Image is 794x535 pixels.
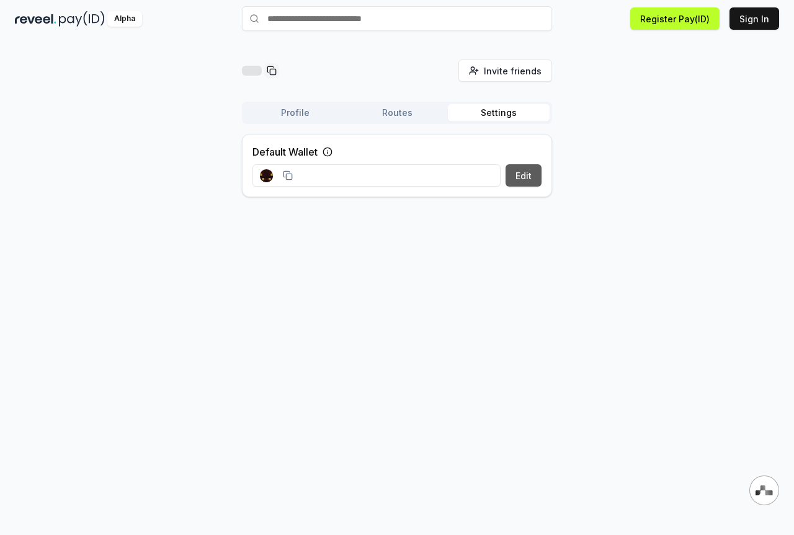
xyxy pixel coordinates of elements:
span: Invite friends [484,64,542,77]
button: Profile [244,104,346,122]
img: svg+xml,%3Csvg%20xmlns%3D%22http%3A%2F%2Fwww.w3.org%2F2000%2Fsvg%22%20width%3D%2228%22%20height%3... [756,485,773,495]
button: Register Pay(ID) [630,7,720,30]
img: pay_id [59,11,105,27]
img: reveel_dark [15,11,56,27]
label: Default Wallet [252,144,318,159]
button: Invite friends [458,60,552,82]
button: Routes [346,104,448,122]
button: Sign In [729,7,779,30]
button: Edit [506,164,542,187]
button: Settings [448,104,550,122]
div: Alpha [107,11,142,27]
